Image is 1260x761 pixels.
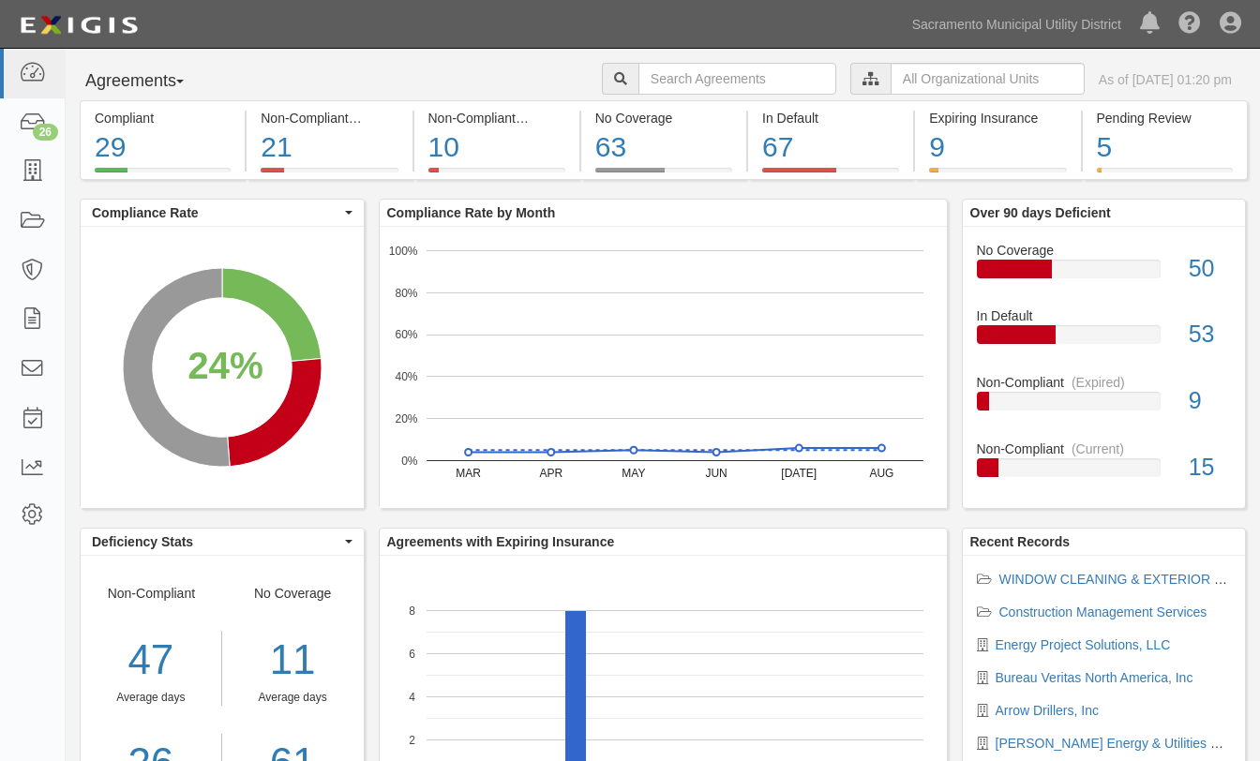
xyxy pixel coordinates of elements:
input: All Organizational Units [891,63,1085,95]
div: 50 [1175,252,1245,286]
div: No Coverage [963,241,1246,260]
a: Non-Compliant(Current)15 [977,440,1232,492]
div: 63 [595,127,732,168]
a: Arrow Drillers, Inc [996,703,1099,718]
a: No Coverage50 [977,241,1232,307]
text: APR [539,467,562,480]
div: 10 [428,127,565,168]
a: Expiring Insurance9 [915,168,1080,183]
div: 11 [236,631,350,690]
text: 2 [409,733,415,746]
a: Sacramento Municipal Utility District [903,6,1131,43]
div: 9 [1175,384,1245,418]
a: Compliant29 [80,168,245,183]
div: Non-Compliant [963,373,1246,392]
div: As of [DATE] 01:20 pm [1099,70,1232,89]
a: Non-Compliant(Expired)10 [414,168,579,183]
div: Compliant [95,109,231,127]
a: In Default53 [977,306,1232,373]
text: 8 [409,604,415,617]
text: 100% [388,244,417,257]
b: Recent Records [970,534,1071,549]
a: Energy Project Solutions, LLC [996,637,1171,652]
div: No Coverage [595,109,732,127]
svg: A chart. [380,227,947,508]
div: 26 [33,124,58,141]
text: MAR [456,467,481,480]
text: 60% [395,328,417,341]
div: (Current) [1072,440,1124,458]
div: (Expired) [523,109,577,127]
span: Deficiency Stats [92,532,340,551]
div: Expiring Insurance [929,109,1066,127]
div: 21 [261,127,397,168]
span: Compliance Rate [92,203,340,222]
div: In Default [963,306,1246,325]
button: Agreements [80,63,220,100]
input: Search Agreements [638,63,836,95]
a: No Coverage63 [581,168,746,183]
text: 20% [395,412,417,425]
img: logo-5460c22ac91f19d4615b14bd174203de0afe785f0fc80cf4dbbc73dc1793850b.png [14,8,143,42]
a: Pending Review5 [1083,168,1248,183]
a: Non-Compliant(Expired)9 [977,373,1232,440]
div: 47 [81,631,221,690]
text: AUG [869,467,893,480]
i: Help Center - Complianz [1178,13,1201,36]
b: Compliance Rate by Month [387,205,556,220]
a: Construction Management Services [999,604,1207,619]
text: 0% [401,454,418,467]
div: Average days [81,690,221,706]
div: In Default [762,109,899,127]
text: MAY [622,467,645,480]
div: 67 [762,127,899,168]
div: Pending Review [1097,109,1233,127]
b: Agreements with Expiring Insurance [387,534,615,549]
div: Non-Compliant [963,440,1246,458]
text: 80% [395,286,417,299]
div: Average days [236,690,350,706]
text: 6 [409,647,415,660]
a: Non-Compliant(Current)21 [247,168,412,183]
div: 24% [187,339,263,394]
text: 40% [395,370,417,383]
div: Non-Compliant (Current) [261,109,397,127]
button: Deficiency Stats [81,529,364,555]
div: 53 [1175,318,1245,351]
svg: A chart. [81,227,364,508]
div: 15 [1175,451,1245,485]
div: 29 [95,127,231,168]
text: [DATE] [781,467,817,480]
div: Non-Compliant (Expired) [428,109,565,127]
div: (Current) [356,109,409,127]
div: 5 [1097,127,1233,168]
div: (Expired) [1072,373,1125,392]
text: JUN [705,467,727,480]
div: 9 [929,127,1066,168]
b: Over 90 days Deficient [970,205,1111,220]
a: Bureau Veritas North America, Inc [996,670,1193,685]
text: 4 [409,690,415,703]
a: In Default67 [748,168,913,183]
button: Compliance Rate [81,200,364,226]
